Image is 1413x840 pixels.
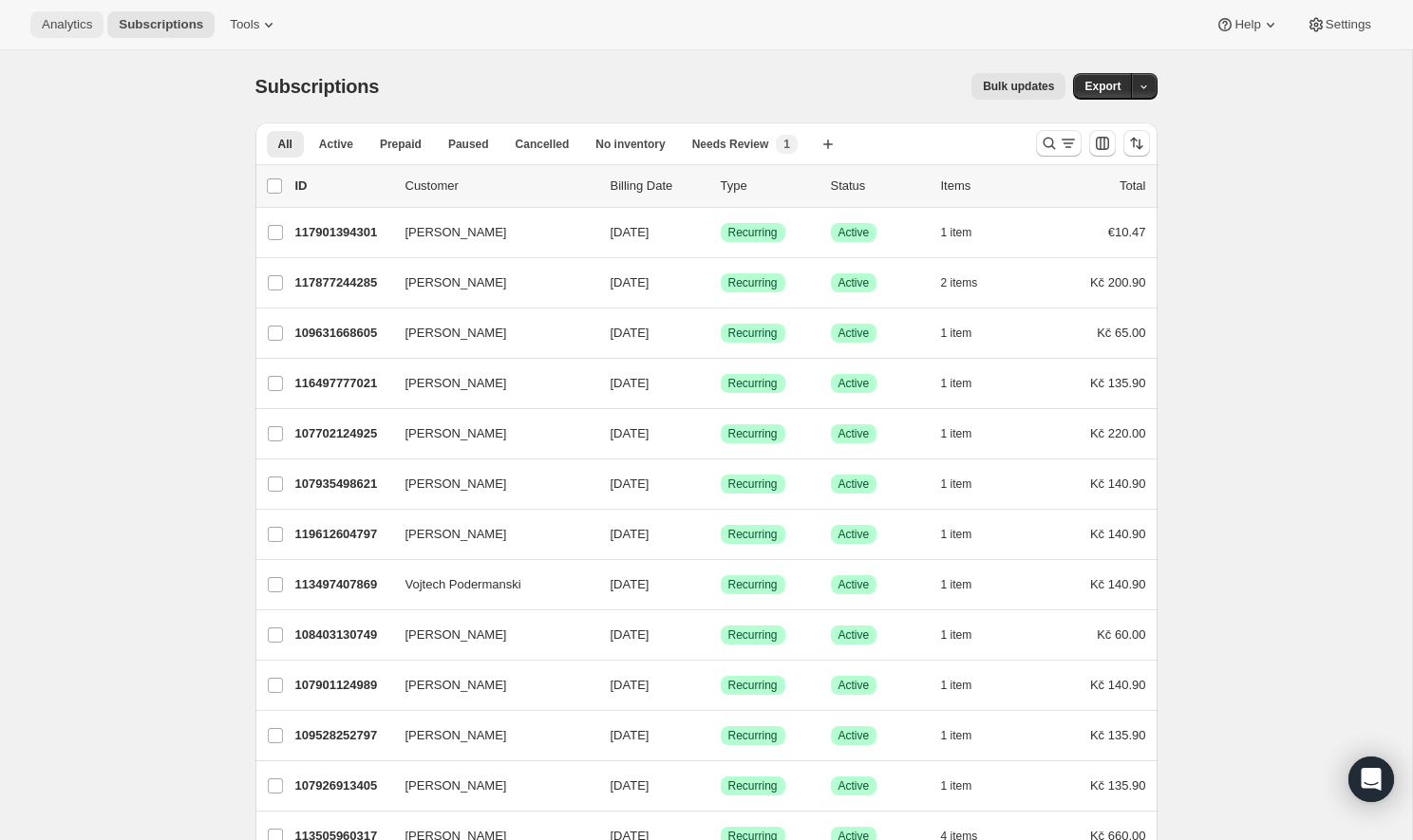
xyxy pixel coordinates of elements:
p: Customer [405,177,595,196]
span: Active [838,728,870,743]
span: Active [838,577,870,592]
span: Active [838,627,870,643]
span: Recurring [728,627,778,643]
span: Active [838,678,870,693]
button: Subscriptions [107,11,215,38]
button: [PERSON_NAME] [394,217,584,248]
div: Type [721,177,816,196]
button: [PERSON_NAME] [394,620,584,650]
button: 1 item [941,521,993,548]
p: 107926913405 [295,776,390,795]
span: [PERSON_NAME] [405,273,507,292]
span: Recurring [728,426,778,441]
span: 1 item [941,728,972,743]
span: 1 item [941,577,972,592]
p: 119612604797 [295,525,390,544]
span: 1 item [941,426,972,441]
span: [PERSON_NAME] [405,525,507,544]
span: Recurring [728,376,778,391]
span: Kč 140.90 [1090,678,1146,692]
span: €10.47 [1108,225,1146,239]
button: 1 item [941,622,993,648]
span: [DATE] [611,376,650,390]
span: Recurring [728,577,778,592]
p: 117877244285 [295,273,390,292]
div: 107926913405[PERSON_NAME][DATE]SuccessRecurringSuccessActive1 itemKč 135.90 [295,773,1146,799]
span: [PERSON_NAME] [405,374,507,393]
span: [PERSON_NAME] [405,625,507,644]
span: Kč 135.90 [1090,728,1146,742]
span: [PERSON_NAME] [405,223,507,242]
button: [PERSON_NAME] [394,268,584,298]
span: [DATE] [611,577,650,591]
div: 113497407869Vojtech Podermanski[DATE]SuccessRecurringSuccessActive1 itemKč 140.90 [295,571,1146,598]
span: [DATE] [611,678,650,692]
span: [PERSON_NAME] [405,324,507,343]
span: Active [838,225,870,240]
span: Active [838,476,870,492]
span: Kč 60.00 [1097,627,1145,642]
span: 1 [783,137,790,152]
span: Recurring [728,275,778,290]
span: Kč 220.00 [1090,426,1146,440]
p: Billing Date [611,177,706,196]
span: [DATE] [611,326,650,340]
button: [PERSON_NAME] [394,368,584,399]
p: Total [1120,177,1145,196]
p: 107702124925 [295,424,390,443]
span: [DATE] [611,426,650,440]
button: 1 item [941,420,993,447]
div: IDCustomerBilling DateTypeStatusItemsTotal [295,177,1146,196]
span: Analytics [42,17,92,32]
p: 116497777021 [295,374,390,393]
span: No inventory [595,137,665,152]
span: [DATE] [611,476,650,491]
button: Tools [218,11,290,38]
span: Recurring [728,326,778,341]
span: Kč 140.90 [1090,476,1146,491]
button: Help [1204,11,1291,38]
span: Active [838,326,870,341]
span: 1 item [941,376,972,391]
span: 2 items [941,275,978,290]
span: Subscriptions [119,17,203,32]
span: Recurring [728,225,778,240]
button: [PERSON_NAME] [394,318,584,348]
div: 119612604797[PERSON_NAME][DATE]SuccessRecurringSuccessActive1 itemKč 140.90 [295,521,1146,548]
button: Vojtech Podermanski [394,569,584,600]
span: Active [319,137,353,152]
div: 108403130749[PERSON_NAME][DATE]SuccessRecurringSuccessActive1 itemKč 60.00 [295,622,1146,648]
button: [PERSON_NAME] [394,670,584,700]
span: Recurring [728,678,778,693]
span: Kč 135.90 [1090,778,1146,793]
span: 1 item [941,527,972,542]
span: [DATE] [611,275,650,289]
span: [PERSON_NAME] [405,676,507,695]
button: 1 item [941,370,993,397]
button: 1 item [941,773,993,799]
span: Active [838,426,870,441]
button: 2 items [941,270,999,296]
span: Kč 65.00 [1097,326,1145,340]
span: [DATE] [611,225,650,239]
span: Recurring [728,778,778,793]
span: Active [838,527,870,542]
span: [PERSON_NAME] [405,475,507,494]
p: 107935498621 [295,475,390,494]
span: Recurring [728,728,778,743]
span: Vojtech Podermanski [405,575,521,594]
span: Export [1084,79,1121,94]
p: 117901394301 [295,223,390,242]
span: 1 item [941,678,972,693]
span: 1 item [941,476,972,492]
div: 117901394301[PERSON_NAME][DATE]SuccessRecurringSuccessActive1 item€10.47 [295,219,1146,246]
button: 1 item [941,571,993,598]
p: Status [831,177,926,196]
span: Needs Review [692,137,769,152]
button: [PERSON_NAME] [394,469,584,499]
button: 1 item [941,672,993,699]
span: Tools [230,17,259,32]
button: 1 item [941,219,993,246]
button: Sort the results [1123,130,1150,157]
span: Kč 140.90 [1090,577,1146,591]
